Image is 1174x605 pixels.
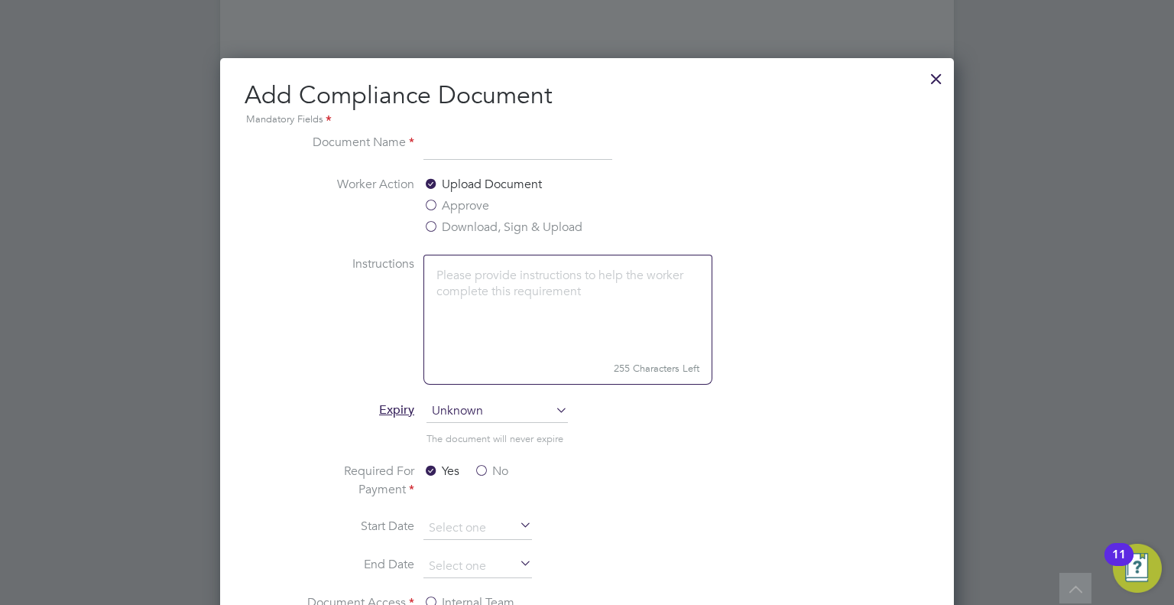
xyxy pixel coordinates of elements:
label: Approve [423,197,489,215]
label: Document Name [300,133,414,158]
span: Expiry [379,402,414,418]
h2: Add Compliance Document [245,80,929,128]
input: Select one [423,517,532,540]
label: No [474,462,508,480]
div: 11 [1112,555,1126,574]
label: Instructions [300,255,414,382]
span: Unknown [426,400,568,423]
label: Download, Sign & Upload [423,218,582,236]
label: Upload Document [423,175,542,194]
label: Yes [423,462,459,480]
label: Start Date [300,517,414,537]
span: The document will never expire [426,432,563,445]
label: Worker Action [300,175,414,236]
label: End Date [300,555,414,575]
button: Open Resource Center, 11 new notifications [1113,544,1162,593]
input: Select one [423,555,532,578]
div: Mandatory Fields [245,112,929,128]
label: Required For Payment [300,462,414,499]
small: 255 Characters Left [423,353,712,385]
